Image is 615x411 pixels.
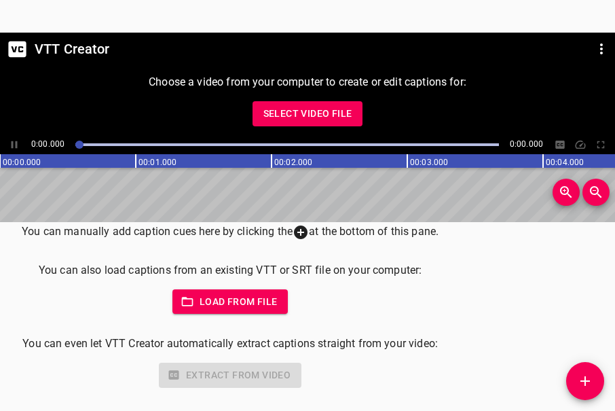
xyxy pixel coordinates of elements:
[22,336,439,352] p: You can even let VTT Creator automatically extract captions straight from your video:
[546,158,584,167] text: 00:04.000
[3,158,41,167] text: 00:00.000
[183,293,278,310] span: Load from file
[592,136,610,154] div: Toggle Full Screen
[35,38,585,60] h6: VTT Creator
[566,362,604,400] button: Add Cue
[22,363,439,388] div: Select a video in the pane to the left to use this feature
[75,143,499,146] div: Play progress
[172,289,288,315] button: Load from file
[149,74,466,90] p: Choose a video from your computer to create or edit captions for:
[553,179,580,206] button: Zoom In
[263,105,352,122] span: Select Video File
[22,224,439,240] p: You can manually add caption cues here by clicking the at the bottom of this pane.
[551,136,569,154] div: Hide/Show Captions
[582,179,610,206] button: Zoom Out
[410,158,448,167] text: 00:03.000
[31,139,64,149] span: Current Time
[572,136,589,154] div: Playback Speed
[138,158,176,167] text: 00:01.000
[510,139,543,149] span: Video Duration
[274,158,312,167] text: 00:02.000
[22,262,439,279] p: You can also load captions from an existing VTT or SRT file on your computer:
[253,101,363,126] button: Select Video File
